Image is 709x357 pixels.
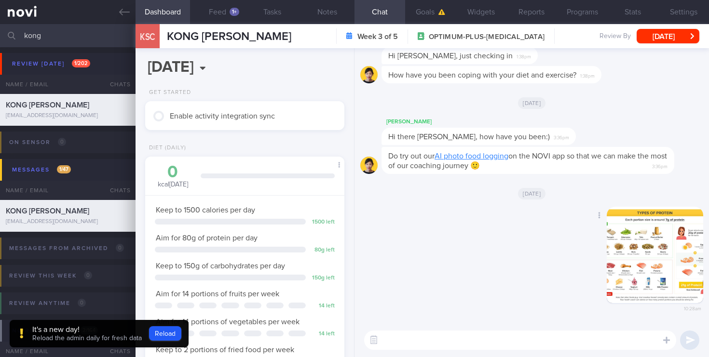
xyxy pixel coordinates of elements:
[6,218,130,225] div: [EMAIL_ADDRESS][DOMAIN_NAME]
[518,97,545,109] span: [DATE]
[684,303,701,312] span: 10:28am
[311,275,335,282] div: 150 g left
[156,262,285,270] span: Keep to 150g of carbohydrates per day
[7,242,126,255] div: Messages from Archived
[311,303,335,310] div: 14 left
[382,116,605,128] div: [PERSON_NAME]
[652,161,668,170] span: 3:36pm
[607,207,703,303] img: Photo by Sue-Anne
[156,346,294,354] span: Keep to 2 portions of fried food per week
[133,18,162,55] div: KSC
[149,326,181,341] button: Reload
[6,101,89,109] span: KONG [PERSON_NAME]
[637,29,699,43] button: [DATE]
[517,51,531,60] span: 1:38pm
[600,32,631,41] span: Review By
[580,70,595,79] span: 1:38pm
[32,325,142,334] div: It's a new day!
[388,71,576,79] span: How have you been coping with your diet and exercise?
[155,164,191,181] div: 0
[155,164,191,189] div: kcal [DATE]
[84,271,92,279] span: 0
[156,206,255,214] span: Keep to 1500 calories per day
[156,290,279,298] span: Aim for 14 portions of fruits per week
[116,244,124,252] span: 0
[57,165,71,173] span: 1 / 47
[32,335,142,342] span: Reload the admin daily for fresh data
[388,152,667,170] span: Do try out our on the NOVI app so that we can make the most of our coaching journey 🙂
[435,152,508,160] a: AI photo food logging
[97,181,136,200] div: Chats
[7,297,88,310] div: Review anytime
[311,219,335,226] div: 1500 left
[388,52,513,60] span: Hi [PERSON_NAME], just checking in
[156,234,258,242] span: Aim for 80g of protein per day
[230,8,239,16] div: 1+
[388,133,550,141] span: Hi there [PERSON_NAME], how have you been:)
[311,247,335,254] div: 80 g left
[554,132,569,141] span: 3:36pm
[145,89,191,96] div: Get Started
[429,32,545,42] span: OPTIMUM-PLUS-[MEDICAL_DATA]
[518,188,545,199] span: [DATE]
[10,57,93,70] div: Review [DATE]
[156,318,300,326] span: Aim for 14 portions of vegetables per week
[357,32,398,41] strong: Week 3 of 5
[97,75,136,94] div: Chats
[72,59,90,67] span: 1 / 202
[7,136,68,149] div: On sensor
[58,138,66,146] span: 0
[145,145,186,152] div: Diet (Daily)
[10,163,73,176] div: Messages
[6,207,89,215] span: KONG [PERSON_NAME]
[6,112,130,119] div: [EMAIL_ADDRESS][DOMAIN_NAME]
[78,299,86,307] span: 0
[7,269,95,282] div: Review this week
[311,331,335,338] div: 14 left
[167,31,291,42] span: KONG [PERSON_NAME]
